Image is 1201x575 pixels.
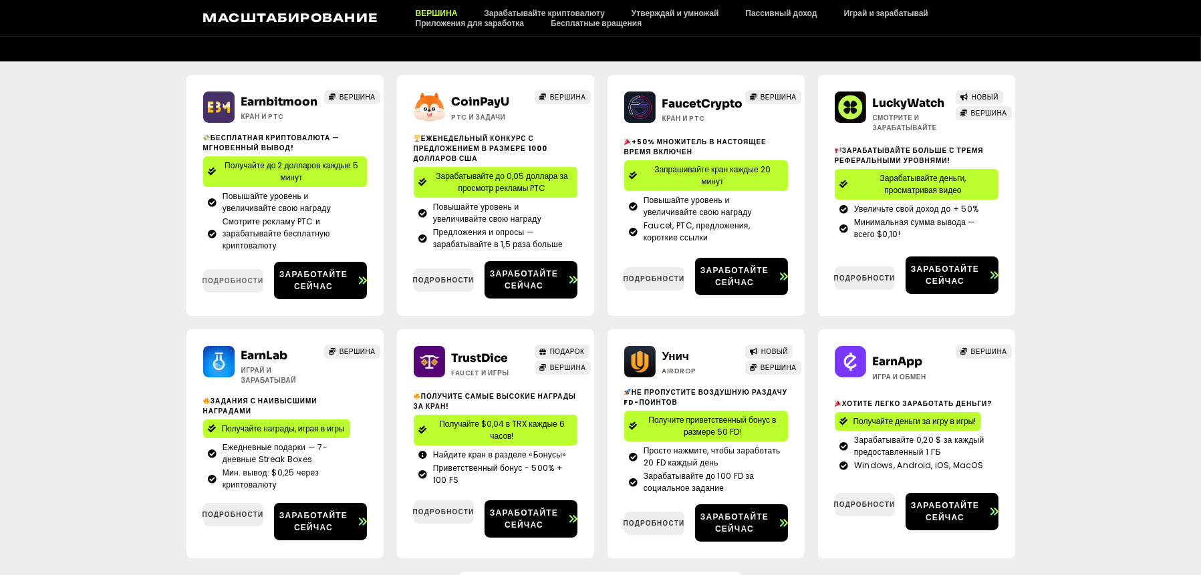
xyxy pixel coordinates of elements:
[535,345,589,359] a: ПОДАРОК
[745,90,801,104] a: ВЕРШИНА
[835,147,841,154] img: 📢
[485,261,577,299] a: Заработайте сейчас
[835,169,998,200] a: Зарабатывайте деньги, просматривая видео
[279,510,348,533] font: Заработайте сейчас
[906,256,998,294] a: Заработайте сейчас
[700,264,769,288] font: Заработайте сейчас
[761,92,797,102] font: ВЕРШИНА
[222,423,345,434] font: Получайте награды, играя в игры
[854,203,979,214] font: Увеличьте свой доход до + 50%
[439,418,565,441] font: Получайте $0,04 в TRX каждые 6 часов!
[433,449,567,460] font: Найдите кран в разделе «Бонусы»
[906,493,998,530] a: Заработайте сейчас
[340,347,376,357] font: ВЕРШИНА
[854,216,976,240] font: Минимальная сумма вывода — всего $0,10!
[618,8,732,18] a: Утверждай и умножай
[203,134,210,141] img: 💸
[223,190,331,214] font: Повышайте уровень и увеличивайте свою награду
[413,507,475,517] font: Подробности
[835,412,982,431] a: Получайте деньги за игру в игры!
[223,441,327,465] font: Ежедневные подарки — 7-дневные Streak Boxes
[402,8,998,28] nav: Меню
[956,106,1011,120] a: ВЕРШИНА
[452,95,510,109] a: CoinPayU
[203,11,380,25] a: Масштабирование
[241,349,288,363] a: EarnLab
[695,258,788,295] a: Заработайте сейчас
[414,268,474,292] a: Подробности
[695,504,788,542] a: Заработайте сейчас
[972,92,998,102] font: НОВЫЙ
[624,137,767,157] font: +50% Множитель в настоящее время включен
[223,216,330,251] font: Смотрите рекламу PTC и зарабатывайте бесплатную криптовалюту
[873,96,945,110] a: LuckyWatch
[835,493,895,516] a: Подробности
[662,97,743,111] a: FaucetCrypto
[654,164,771,187] font: Запрашивайте кран каждые 20 минут
[340,92,376,102] font: ВЕРШИНА
[535,90,590,104] a: ВЕРШИНА
[624,160,788,191] a: Запрашивайте кран каждые 20 минут
[414,134,547,164] font: Еженедельный конкурс с предложением в размере 1000 долларов США
[414,135,420,142] img: 🏆
[911,263,979,286] font: Заработайте сейчас
[402,18,537,28] a: Приложения для заработка
[436,170,567,194] font: Зарабатывайте до 0,05 доллара за просмотр рекламы PTC
[911,500,979,523] font: Заработайте сейчас
[433,226,563,250] font: Предложения и опросы — зарабатывайте в 1,5 раза больше
[644,194,752,218] font: Повышайте уровень и увеличивайте свою награду
[644,220,750,243] font: Faucet, PTC, предложения, короткие ссылки
[484,8,605,18] font: Зарабатывайте криптовалюту
[433,201,541,224] font: Повышайте уровень и увеличивайте свою награду
[761,363,797,373] font: ВЕРШИНА
[402,8,471,18] a: ВЕРШИНА
[662,366,697,376] font: Airdrop
[550,363,586,373] font: ВЕРШИНА
[700,511,769,534] font: Заработайте сейчас
[452,351,509,365] a: TrustDice
[241,95,318,109] a: Earnbitmoon
[485,500,577,538] a: Заработайте сейчас
[662,114,706,124] font: Кран и PTC
[274,503,367,540] a: Заработайте сейчас
[624,138,631,145] img: 🎉
[844,8,928,18] font: Играй и зарабатывай
[873,355,923,369] a: EarnApp
[662,349,690,363] a: Унич
[745,8,817,18] font: Пассивный доход
[416,8,458,18] font: ВЕРШИНА
[203,510,264,520] font: Подробности
[203,156,367,187] a: Получайте до 2 долларов каждые 5 минут
[732,8,830,18] a: Пассивный доход
[971,347,1007,357] font: ВЕРШИНА
[842,399,993,409] font: Хотите легко заработать деньги?
[550,347,585,357] font: ПОДАРОК
[835,266,895,290] a: Подробности
[624,267,684,291] a: Подробности
[414,415,577,445] a: Получайте $0,04 в TRX каждые 6 часов!
[433,462,563,486] font: Приветственный бонус - 500% + 100 FS
[648,414,776,437] font: Получите приветственный бонус в размере 50 FD!
[624,518,685,528] font: Подробности
[644,445,781,468] font: Просто нажмите, чтобы заработать 20 FD каждый день
[225,160,358,183] font: Получайте до 2 долларов каждые 5 минут
[745,361,801,375] a: ВЕРШИНА
[452,112,506,122] font: ptc и задачи
[854,434,984,457] font: Зарабатывайте 0,20 $ за каждый предоставленный 1 ГБ
[413,275,475,285] font: Подробности
[761,347,788,357] font: НОВЫЙ
[203,503,263,526] a: Подробности
[873,372,926,382] font: Игра и обмен
[624,512,684,535] a: Подробности
[203,133,340,153] font: Бесплатная криптовалюта — мгновенный вывод!
[471,8,618,18] a: Зарабатывайте криптовалюту
[835,400,841,407] img: 🎉
[853,415,976,427] font: Получайте деньги за игру в игры!
[834,273,896,283] font: Подробности
[223,467,319,490] font: Мин. вывод: $0,25 через криптовалюту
